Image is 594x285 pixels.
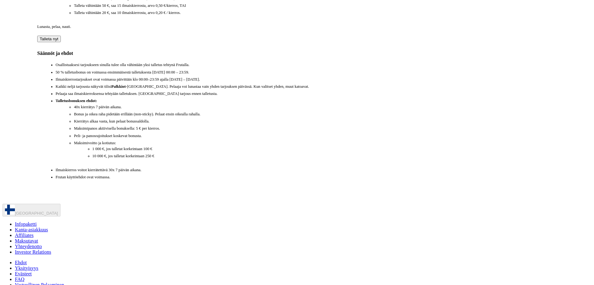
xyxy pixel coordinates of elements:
li: Kaikki neljä tarjousta näkyvät tilisi -[GEOGRAPHIC_DATA]. Pelaaja voi lunastaa vain yhden tarjouk... [56,84,557,90]
li: Talleta vähintään 50 €, saa 15 ilmaiskierrosta, arvo 0,50 €/kierros, TAI [74,3,557,9]
h4: Säännöt ja ehdot [37,50,557,56]
li: Talleta vähintään 20 €, saa 10 ilmaiskierrosta, arvo 0,20 € / kierros. [74,10,557,16]
strong: Talletusbonuksen ehdot: [56,99,97,103]
li: 10 000 €, jos talletat korkeintaan 250 € [92,153,557,159]
li: Kierrätys alkaa vasta, kun pelaat bonussaldolla. [74,118,557,124]
a: Infopaketti [15,221,37,227]
span: Talleta nyt [40,37,58,41]
li: Frutan käyttöehdot ovat voimassa. [56,174,557,180]
li: Pelaaja saa ilmaiskierroksensa tehtyään talletuksen. [GEOGRAPHIC_DATA] tarjous ennen talletusta. [56,91,557,97]
a: Evästeet [15,271,32,276]
strong: Palkkiot [111,84,126,89]
img: Finland flag [5,205,15,215]
li: Osallistuaksesi tarjoukseen sinulla tulee olla vähintään yksi talletus tehtynä Frutalla. [56,62,557,68]
button: [GEOGRAPHIC_DATA] [2,204,60,216]
li: Peli- ja panosrajoitukset koskevat bonusta. [74,133,557,139]
li: 40x kierrätys 7 päivän aikana. [74,104,557,110]
a: Ehdot [15,260,27,265]
a: Investor Relations [15,249,51,255]
li: Maksimivoitto ja kotiutus: [74,140,557,159]
li: 1 000 €, jos talletat korkeintaan 100 € [92,146,557,152]
p: Lunasta, pelaa, nauti. [37,24,557,30]
li: Maksimipanos aktiivisella bonuksella: 5 € per kierros. [74,126,557,131]
button: Talleta nyt [37,36,61,42]
span: [GEOGRAPHIC_DATA] [15,211,58,216]
li: Bonus ja oikea raha pidetään erillään (non-sticky). Pelaat ensin oikealla rahalla. [74,111,557,117]
li: 50 % talletusbonus on voimassa ensimmäisestä talletuksesta [DATE] 00:00 – 23:59. [56,69,557,75]
a: Affiliates [15,233,33,238]
a: Yhteydenotto [15,244,42,249]
li: Ilmaiskierrostarjoukset ovat voimassa päivittäin klo 00:00–23:59 ajalla [DATE] – [DATE]. [56,77,557,82]
a: Yksityisyys [15,265,38,271]
a: Kanta-asiakkuus [15,227,48,232]
li: Ilmaiskierros voitot kierrätettävä 30x 7 päivän aikana. [56,167,557,173]
a: FAQ [15,277,25,282]
a: Maksutavat [15,238,38,243]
